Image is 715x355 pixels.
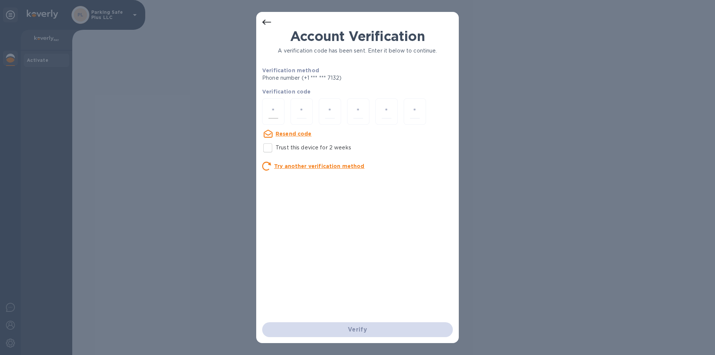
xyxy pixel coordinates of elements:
u: Try another verification method [274,163,365,169]
p: Trust this device for 2 weeks [276,144,351,152]
p: Verification code [262,88,453,95]
p: A verification code has been sent. Enter it below to continue. [262,47,453,55]
p: Phone number (+1 *** *** 7132) [262,74,398,82]
u: Resend code [276,131,312,137]
h1: Account Verification [262,28,453,44]
b: Verification method [262,67,319,73]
